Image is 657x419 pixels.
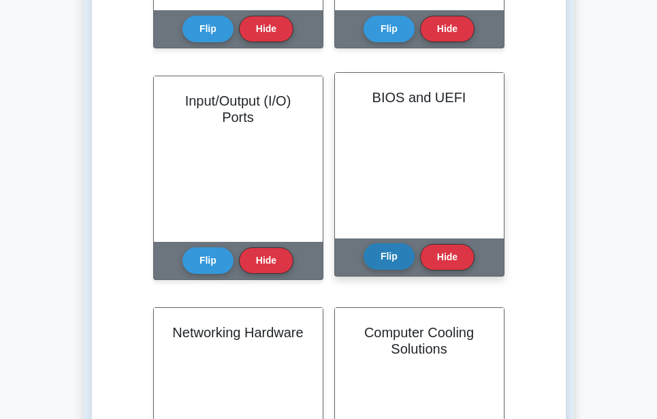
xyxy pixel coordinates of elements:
[170,324,306,341] h2: Networking Hardware
[170,93,306,125] h2: Input/Output (I/O) Ports
[351,89,487,106] h2: BIOS and UEFI
[239,247,293,274] button: Hide
[239,16,293,42] button: Hide
[420,16,475,42] button: Hide
[420,244,475,270] button: Hide
[364,243,415,270] button: Flip
[182,16,234,42] button: Flip
[364,16,415,42] button: Flip
[182,247,234,274] button: Flip
[351,324,487,357] h2: Computer Cooling Solutions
